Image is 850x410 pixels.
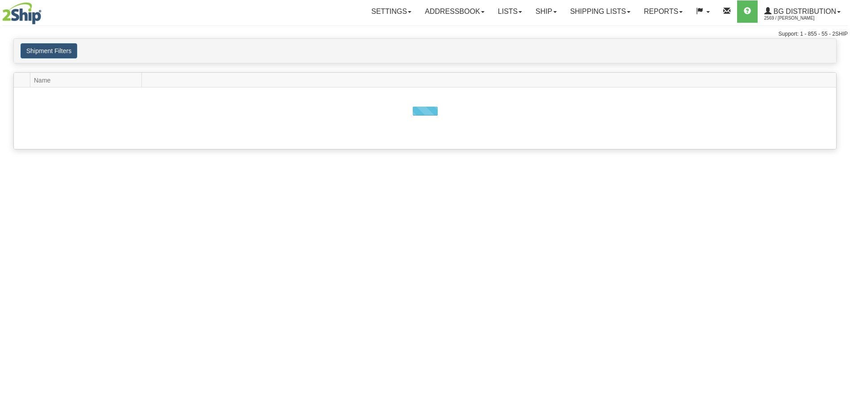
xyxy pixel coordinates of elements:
[764,14,831,23] span: 2569 / [PERSON_NAME]
[529,0,563,23] a: Ship
[491,0,529,23] a: Lists
[418,0,491,23] a: Addressbook
[2,2,41,25] img: logo2569.jpg
[758,0,847,23] a: BG Distribution 2569 / [PERSON_NAME]
[21,43,77,58] button: Shipment Filters
[2,30,848,38] div: Support: 1 - 855 - 55 - 2SHIP
[365,0,418,23] a: Settings
[564,0,637,23] a: Shipping lists
[637,0,689,23] a: Reports
[771,8,836,15] span: BG Distribution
